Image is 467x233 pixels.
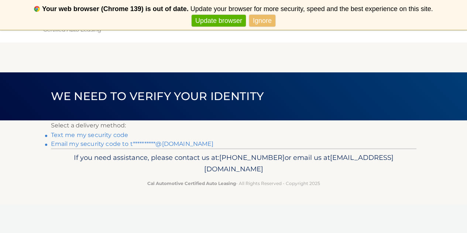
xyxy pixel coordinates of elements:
b: Your web browser (Chrome 139) is out of date. [42,5,189,13]
span: We need to verify your identity [51,89,264,103]
p: Select a delivery method: [51,120,416,131]
strong: Cal Automotive Certified Auto Leasing [147,181,236,186]
span: Update your browser for more security, speed and the best experience on this site. [190,5,433,13]
p: If you need assistance, please contact us at: or email us at [56,152,412,175]
span: [PHONE_NUMBER] [219,153,285,162]
p: - All Rights Reserved - Copyright 2025 [56,179,412,187]
a: Update browser [192,15,246,27]
a: Ignore [249,15,275,27]
a: Text me my security code [51,131,128,138]
a: Email my security code to t**********@[DOMAIN_NAME] [51,140,214,147]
